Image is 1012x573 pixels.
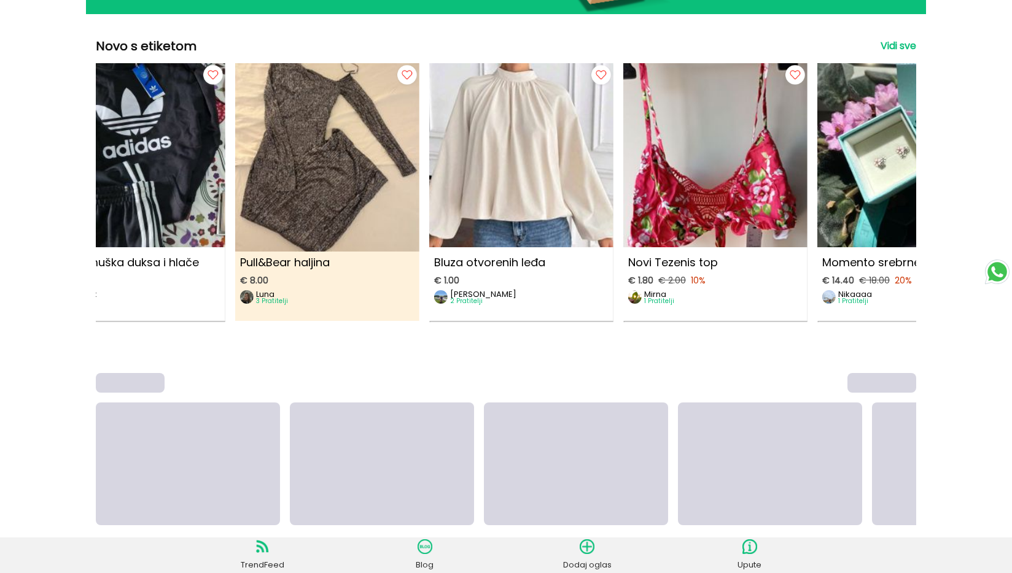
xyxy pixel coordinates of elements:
img: image [822,290,836,304]
img: follow button [783,63,808,88]
p: Bluza otvorenih leđa [429,252,613,273]
p: [PERSON_NAME] [450,290,516,298]
p: Momento srebrne naušnice [817,252,1002,273]
a: TrendFeed [235,539,290,571]
p: Pull&Bear haljina [235,252,419,273]
p: Dodaj oglas [559,559,615,571]
p: 2 Pratitelji [450,298,516,304]
p: 1 Pratitelji [62,298,96,304]
a: Novi Tezenis topNovi Tezenis top€ 1.80€ 2.0010%imageMirna1 Pratitelji [623,63,808,321]
span: € 8.00 [240,275,268,285]
img: Bluza otvorenih leđa [429,63,613,247]
p: 3 Pratitelji [256,298,288,304]
h2: Novo s etiketom [96,40,197,52]
img: Pull&Bear haljina [226,49,429,252]
span: 20 % [895,275,912,285]
span: € 2.00 [658,275,686,285]
img: Momento srebrne naušnice [817,63,1002,247]
p: TrendFeed [235,559,290,571]
a: Dodaj oglas [559,539,615,571]
img: follow button [395,63,419,88]
p: NikaWex [62,290,96,298]
a: Blog [397,539,453,571]
p: Novi Tezenis top [623,252,808,273]
p: Upute [722,559,777,571]
p: 1 Pratitelji [838,298,872,304]
img: image [240,290,254,304]
p: Luna [256,290,288,298]
a: Momento srebrne naušniceMomento srebrne naušnice€ 14.40€ 18.0020%imageNikaaaa1 Pratitelji [817,63,1002,321]
a: Upute [722,539,777,571]
img: follow button [201,63,225,88]
img: image [628,290,642,304]
span: 10 % [691,275,706,285]
span: € 18.00 [859,275,890,285]
a: Pull&Bear haljinaPull&Bear haljina€ 8.00imageLuna3 Pratitelji [235,63,419,321]
p: 1 Pratitelji [644,298,674,304]
img: Novi Tezenis top [623,63,808,247]
p: Blog [397,559,453,571]
img: Adidas muška duksa i hlače [41,63,225,247]
img: image [434,290,448,304]
a: Adidas muška duksa i hlačeAdidas muška duksa i hlačeNikaWex1 Pratitelji [41,63,225,321]
a: Vidi sve [881,39,916,53]
p: Nikaaaa [838,290,872,298]
p: Adidas muška duksa i hlače [41,252,225,273]
span: € 14.40 [822,275,854,285]
img: follow button [589,63,613,88]
a: Bluza otvorenih leđa Bluza otvorenih leđa€ 1.00image[PERSON_NAME]2 Pratitelji [429,63,613,321]
span: € 1.80 [628,275,653,285]
span: € 1.00 [434,275,459,285]
p: Mirna [644,290,674,298]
